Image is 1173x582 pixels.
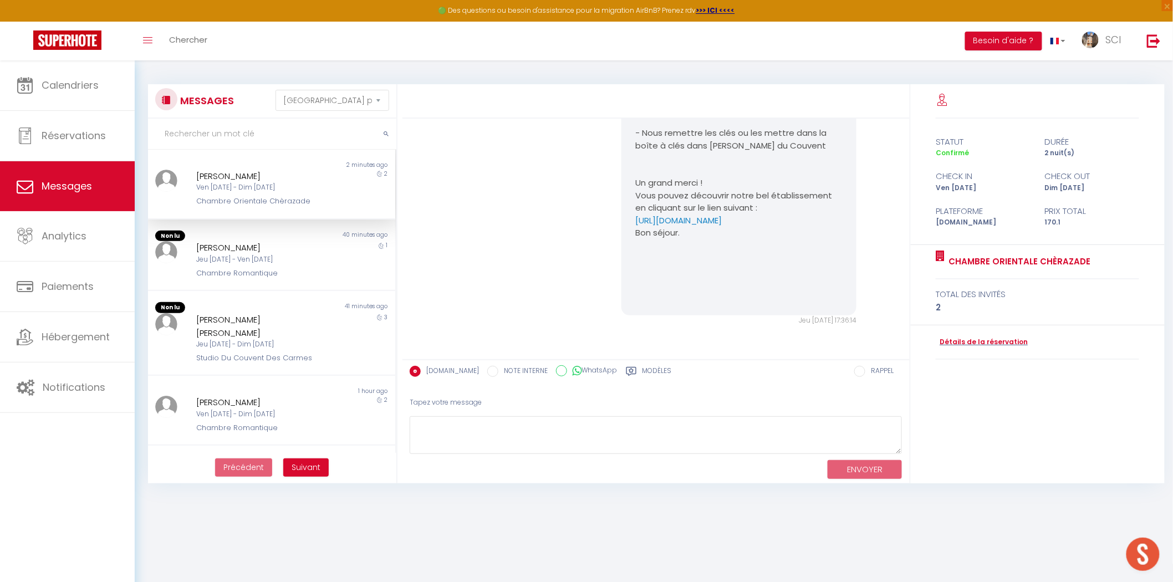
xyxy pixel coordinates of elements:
[215,458,272,477] button: Previous
[945,255,1090,268] a: Chambre Orientale Chèrazade
[567,365,618,377] label: WhatsApp
[936,288,1139,301] div: total des invités
[196,254,326,265] div: Jeu [DATE] - Ven [DATE]
[148,119,396,150] input: Rechercher un mot clé
[196,353,326,364] div: Studio Du Couvent Des Carmes
[196,196,326,207] div: Chambre Orientale Chèrazade
[929,183,1038,193] div: Ven [DATE]
[196,409,326,420] div: Ven [DATE] - Dim [DATE]
[33,30,101,50] img: Super Booking
[410,389,902,416] div: Tapez votre message
[43,380,105,394] span: Notifications
[936,301,1139,314] div: 2
[155,231,185,242] span: Non lu
[635,215,722,226] a: [URL][DOMAIN_NAME]
[936,337,1028,348] a: Détails de la réservation
[196,396,326,409] div: [PERSON_NAME]
[1147,34,1161,48] img: logout
[155,302,185,313] span: Non lu
[42,330,110,344] span: Hébergement
[965,32,1042,50] button: Besoin d'aide ?
[42,279,94,293] span: Paiements
[223,462,264,473] span: Précédent
[1038,170,1147,183] div: check out
[635,127,843,152] p: - Nous remettre les clés ou les mettre dans la boîte à clés dans [PERSON_NAME] du Couvent
[292,462,320,473] span: Suivant
[272,231,395,242] div: 40 minutes ago
[1082,32,1099,48] img: ...
[196,268,326,279] div: Chambre Romantique
[1074,22,1135,60] a: ... SCI
[42,129,106,142] span: Réservations
[385,170,388,178] span: 2
[196,241,326,254] div: [PERSON_NAME]
[1038,148,1147,159] div: 2 nuit(s)
[196,170,326,183] div: [PERSON_NAME]
[621,315,856,326] div: Jeu [DATE] 17:36:14
[385,313,388,321] span: 3
[155,313,177,335] img: ...
[635,190,843,215] p: Vous pouvez découvrir notre bel établissement en cliquant sur le lien suivant :
[635,177,843,190] p: Un grand merci !
[155,241,177,263] img: ...
[386,241,388,249] span: 1
[421,366,479,378] label: [DOMAIN_NAME]
[196,339,326,350] div: Jeu [DATE] - Dim [DATE]
[177,88,234,113] h3: MESSAGES
[929,217,1038,228] div: [DOMAIN_NAME]
[196,422,326,433] div: Chambre Romantique
[498,366,548,378] label: NOTE INTERNE
[1106,33,1121,47] span: SCI
[385,396,388,404] span: 2
[635,227,843,239] p: Bon séjour.
[929,170,1038,183] div: check in
[272,387,395,396] div: 1 hour ago
[865,366,894,378] label: RAPPEL
[1038,205,1147,218] div: Prix total
[155,396,177,418] img: ...
[1038,183,1147,193] div: Dim [DATE]
[272,161,395,170] div: 2 minutes ago
[828,460,902,479] button: ENVOYER
[936,148,969,157] span: Confirmé
[696,6,735,15] a: >>> ICI <<<<
[196,313,326,339] div: [PERSON_NAME] [PERSON_NAME]
[929,135,1038,149] div: statut
[155,170,177,192] img: ...
[1038,135,1147,149] div: durée
[642,366,672,380] label: Modèles
[42,179,92,193] span: Messages
[42,229,86,243] span: Analytics
[1038,217,1147,228] div: 170.1
[929,205,1038,218] div: Plateforme
[196,182,326,193] div: Ven [DATE] - Dim [DATE]
[42,78,99,92] span: Calendriers
[1126,538,1160,571] div: Ouvrir le chat
[169,34,207,45] span: Chercher
[161,22,216,60] a: Chercher
[283,458,329,477] button: Next
[272,302,395,313] div: 41 minutes ago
